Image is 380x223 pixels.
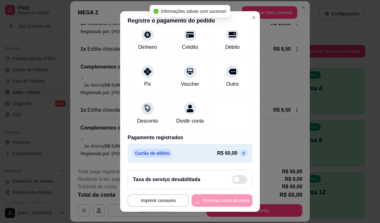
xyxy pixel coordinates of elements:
p: R$ 60,00 [217,150,237,157]
h2: Taxa de serviço desabilitada [133,176,200,183]
button: Close [249,13,259,23]
span: check-circle [153,9,158,14]
div: Dinheiro [138,43,157,51]
div: Dividir conta [176,117,204,125]
div: Crédito [182,43,198,51]
div: Outro [226,80,239,88]
header: Registre o pagamento do pedido [120,11,260,30]
div: Débito [225,43,240,51]
p: Cartão de débito [133,149,172,158]
span: Informações salvas com sucesso! [161,9,227,14]
button: Imprimir consumo [128,194,189,207]
div: Desconto [137,117,158,125]
p: Pagamento registrados [128,134,252,141]
div: Pix [144,80,151,88]
div: Voucher [181,80,199,88]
